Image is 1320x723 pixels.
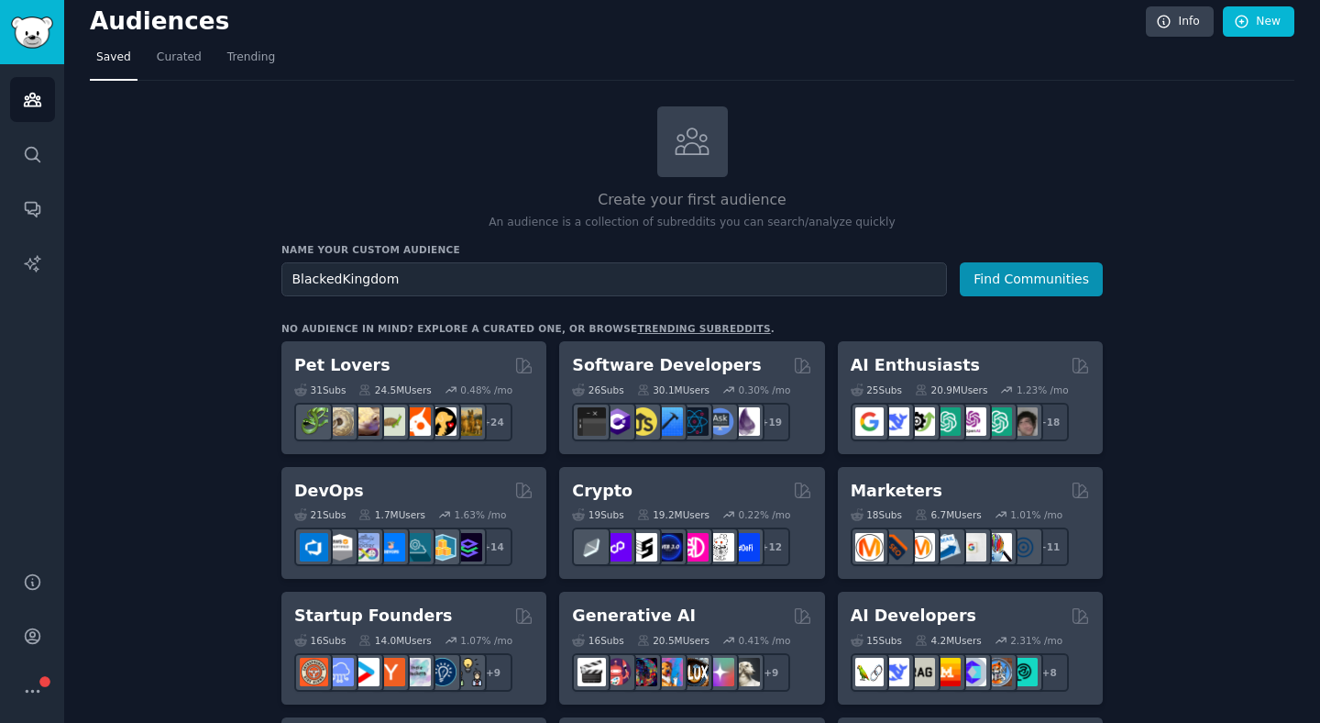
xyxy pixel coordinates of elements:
img: AIDevelopersSociety [1009,658,1038,686]
div: 14.0M Users [358,634,431,647]
img: SaaS [325,658,354,686]
img: ycombinator [377,658,405,686]
h2: Crypto [572,480,632,503]
h2: Software Developers [572,354,761,377]
div: + 24 [474,403,512,441]
img: chatgpt_promptDesign [932,407,961,436]
div: 1.01 % /mo [1010,508,1062,521]
img: learnjavascript [629,407,657,436]
img: bigseo [881,533,909,562]
div: 1.63 % /mo [455,508,507,521]
img: aivideo [577,658,606,686]
h2: Audiences [90,7,1146,37]
div: + 11 [1030,528,1069,566]
img: AItoolsCatalog [907,407,935,436]
img: CryptoNews [706,533,734,562]
a: trending subreddits [637,323,770,334]
div: 0.22 % /mo [739,508,791,521]
img: AskMarketing [907,533,935,562]
div: 4.2M Users [915,634,982,647]
img: dalle2 [603,658,632,686]
img: PetAdvice [428,407,456,436]
div: 24.5M Users [358,384,431,396]
h2: DevOps [294,480,364,503]
div: 1.07 % /mo [460,634,512,647]
img: 0xPolygon [603,533,632,562]
div: 0.41 % /mo [739,634,791,647]
img: ballpython [325,407,354,436]
a: Curated [150,43,208,81]
img: web3 [654,533,683,562]
img: starryai [706,658,734,686]
img: AskComputerScience [706,407,734,436]
input: Pick a short name, like "Digital Marketers" or "Movie-Goers" [281,262,947,296]
img: OnlineMarketing [1009,533,1038,562]
div: 19 Sub s [572,508,623,521]
div: 0.48 % /mo [460,384,512,396]
img: elixir [731,407,760,436]
img: GummySearch logo [11,17,53,49]
div: + 14 [474,528,512,566]
img: DevOpsLinks [377,533,405,562]
div: 0.30 % /mo [739,384,791,396]
h2: Create your first audience [281,189,1103,212]
div: 25 Sub s [851,384,902,396]
img: EntrepreneurRideAlong [300,658,328,686]
div: 31 Sub s [294,384,346,396]
div: 1.7M Users [358,508,425,521]
div: 26 Sub s [572,384,623,396]
p: An audience is a collection of subreddits you can search/analyze quickly [281,215,1103,231]
h2: Marketers [851,480,942,503]
img: aws_cdk [428,533,456,562]
img: Rag [907,658,935,686]
h3: Name your custom audience [281,243,1103,256]
div: 30.1M Users [637,384,709,396]
div: 6.7M Users [915,508,982,521]
img: reactnative [680,407,709,436]
img: Entrepreneurship [428,658,456,686]
div: 1.23 % /mo [1017,384,1069,396]
div: 15 Sub s [851,634,902,647]
div: + 19 [752,403,790,441]
span: Trending [227,50,275,66]
img: leopardgeckos [351,407,379,436]
h2: Pet Lovers [294,354,390,377]
img: LangChain [855,658,884,686]
div: + 8 [1030,653,1069,692]
img: platformengineering [402,533,431,562]
img: defiblockchain [680,533,709,562]
span: Curated [157,50,202,66]
img: DeepSeek [881,407,909,436]
h2: AI Enthusiasts [851,354,980,377]
img: MistralAI [932,658,961,686]
h2: Startup Founders [294,605,452,628]
img: OpenAIDev [958,407,986,436]
img: ethfinance [577,533,606,562]
h2: Generative AI [572,605,696,628]
img: indiehackers [402,658,431,686]
img: cockatiel [402,407,431,436]
img: azuredevops [300,533,328,562]
img: AWS_Certified_Experts [325,533,354,562]
img: herpetology [300,407,328,436]
span: Saved [96,50,131,66]
div: 16 Sub s [294,634,346,647]
img: llmops [984,658,1012,686]
img: dogbreed [454,407,482,436]
img: PlatformEngineers [454,533,482,562]
div: 18 Sub s [851,508,902,521]
img: ArtificalIntelligence [1009,407,1038,436]
div: 19.2M Users [637,508,709,521]
div: 20.9M Users [915,384,987,396]
img: DreamBooth [731,658,760,686]
img: OpenSourceAI [958,658,986,686]
img: MarketingResearch [984,533,1012,562]
img: ethstaker [629,533,657,562]
div: 2.31 % /mo [1010,634,1062,647]
img: Emailmarketing [932,533,961,562]
img: sdforall [654,658,683,686]
a: Trending [221,43,281,81]
img: content_marketing [855,533,884,562]
img: googleads [958,533,986,562]
a: Saved [90,43,137,81]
